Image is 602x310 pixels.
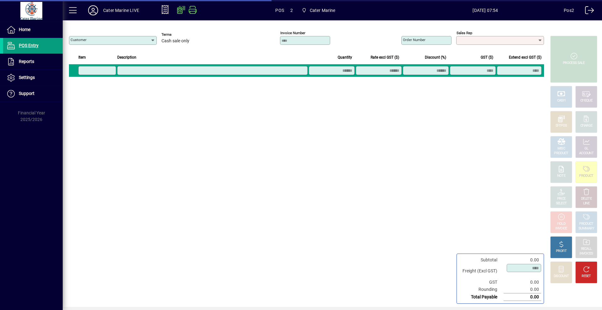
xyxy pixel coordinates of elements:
a: Reports [3,54,63,70]
div: PRICE [557,197,566,201]
a: Logout [580,1,594,22]
span: Reports [19,59,34,64]
span: Home [19,27,30,32]
td: Freight (Excl GST) [459,264,504,279]
div: DELETE [581,197,592,201]
span: Extend excl GST ($) [509,54,541,61]
div: NOTE [557,174,565,178]
mat-label: Order number [403,38,425,42]
span: Discount (%) [425,54,446,61]
div: PROFIT [556,249,567,254]
span: Cater Marine [310,5,335,15]
span: Item [78,54,86,61]
td: Rounding [459,286,504,293]
div: LINE [583,201,589,206]
a: Settings [3,70,63,86]
span: POS [275,5,284,15]
div: PRODUCT [554,151,568,156]
div: CASH [557,98,565,103]
span: Cash sale only [161,39,189,44]
span: POS Entry [19,43,39,48]
td: 0.00 [504,279,541,286]
div: ACCOUNT [579,151,594,156]
td: Total Payable [459,293,504,301]
span: Quantity [338,54,352,61]
td: GST [459,279,504,286]
td: 0.00 [504,256,541,264]
div: RESET [582,274,591,279]
a: Support [3,86,63,102]
div: INVOICE [555,226,567,231]
td: 0.00 [504,293,541,301]
span: Cater Marine [299,5,338,16]
div: HOLD [557,222,565,226]
div: EFTPOS [556,123,567,128]
div: GL [584,146,589,151]
div: DISCOUNT [554,274,569,279]
div: Cater Marine LIVE [103,5,139,15]
div: SUMMARY [578,226,594,231]
td: Subtotal [459,256,504,264]
div: INVOICES [579,251,593,256]
div: RECALL [581,247,592,251]
div: Pos2 [564,5,574,15]
mat-label: Customer [71,38,87,42]
span: 2 [290,5,293,15]
div: PROCESS SALE [563,61,585,66]
div: MISC [557,146,565,151]
td: 0.00 [504,286,541,293]
div: CHEQUE [580,98,592,103]
div: CHARGE [580,123,593,128]
span: Support [19,91,34,96]
span: Terms [161,33,199,37]
span: Description [117,54,136,61]
span: Rate excl GST ($) [371,54,399,61]
a: Home [3,22,63,38]
span: [DATE] 07:54 [407,5,564,15]
span: Settings [19,75,35,80]
div: PRODUCT [579,222,593,226]
span: GST ($) [481,54,493,61]
mat-label: Invoice number [280,31,305,35]
mat-label: Sales rep [457,31,472,35]
button: Profile [83,5,103,16]
div: SELECT [556,201,567,206]
div: PRODUCT [579,174,593,178]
